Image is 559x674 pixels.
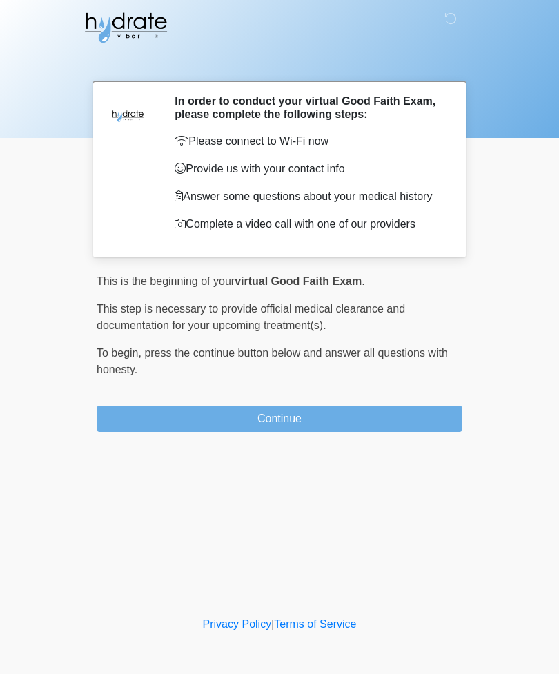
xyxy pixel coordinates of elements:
h1: ‎ ‎ ‎ [86,50,473,75]
h2: In order to conduct your virtual Good Faith Exam, please complete the following steps: [175,95,442,121]
p: Please connect to Wi-Fi now [175,133,442,150]
p: Answer some questions about your medical history [175,188,442,205]
img: Hydrate IV Bar - Fort Collins Logo [83,10,168,45]
span: . [362,275,364,287]
p: Provide us with your contact info [175,161,442,177]
span: To begin, [97,347,144,359]
span: press the continue button below and answer all questions with honesty. [97,347,448,375]
span: This is the beginning of your [97,275,235,287]
strong: virtual Good Faith Exam [235,275,362,287]
a: | [271,618,274,630]
img: Agent Avatar [107,95,148,136]
a: Terms of Service [274,618,356,630]
p: Complete a video call with one of our providers [175,216,442,232]
a: Privacy Policy [203,618,272,630]
span: This step is necessary to provide official medical clearance and documentation for your upcoming ... [97,303,405,331]
button: Continue [97,406,462,432]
